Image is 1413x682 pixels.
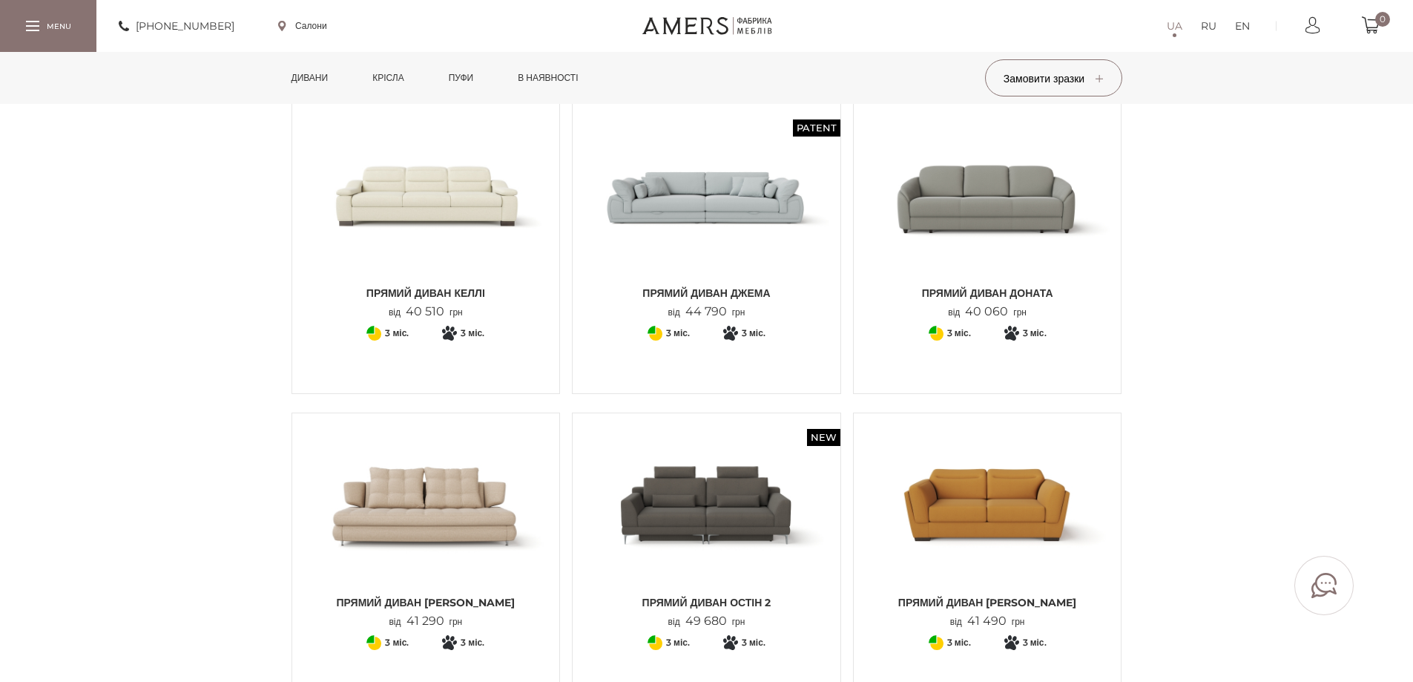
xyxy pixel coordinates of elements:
[389,305,463,319] p: від грн
[584,595,829,610] span: Прямий диван ОСТІН 2
[865,595,1110,610] span: Прямий диван [PERSON_NAME]
[742,634,765,652] span: 3 міс.
[947,324,971,342] span: 3 міс.
[303,286,549,301] span: Прямий диван КЕЛЛІ
[385,634,409,652] span: 3 міс.
[865,424,1110,629] a: Прямий диван Софія Прямий диван Софія Прямий диван [PERSON_NAME] від41 490грн
[950,614,1025,629] p: від грн
[666,634,690,652] span: 3 міс.
[119,17,234,35] a: [PHONE_NUMBER]
[1235,17,1250,35] a: EN
[680,304,732,318] span: 44 790
[584,424,829,629] a: New Прямий диван ОСТІН 2 Прямий диван ОСТІН 2 Прямий диван ОСТІН 2 від49 680грн
[865,286,1110,301] span: Прямий Диван ДОНАТА
[948,305,1027,319] p: від грн
[303,115,549,319] a: Прямий диван КЕЛЛІ Прямий диван КЕЛЛІ Прямий диван КЕЛЛІ від40 510грн
[461,634,484,652] span: 3 міс.
[742,324,765,342] span: 3 міс.
[666,324,690,342] span: 3 міс.
[438,52,485,104] a: Пуфи
[1167,17,1182,35] a: UA
[1375,12,1390,27] span: 0
[1201,17,1216,35] a: RU
[668,614,745,629] p: від грн
[584,115,829,319] a: Patent Прямий диван ДЖЕМА Прямий диван ДЖЕМА Прямий диван ДЖЕМА від44 790грн
[793,119,840,137] span: Patent
[1023,634,1047,652] span: 3 міс.
[278,19,327,33] a: Салони
[280,52,340,104] a: Дивани
[584,286,829,301] span: Прямий диван ДЖЕМА
[361,52,415,104] a: Крісла
[385,324,409,342] span: 3 міс.
[865,115,1110,319] a: Прямий Диван ДОНАТА Прямий Диван ДОНАТА Прямий Диван ДОНАТА від40 060грн
[389,614,462,629] p: від грн
[807,429,840,446] span: New
[960,304,1013,318] span: 40 060
[303,424,549,629] a: Прямий диван НІКОЛЬ Прямий диван НІКОЛЬ Прямий диван [PERSON_NAME] від41 290грн
[1023,324,1047,342] span: 3 міс.
[985,59,1122,96] button: Замовити зразки
[1004,72,1103,85] span: Замовити зразки
[947,634,971,652] span: 3 міс.
[507,52,589,104] a: в наявності
[962,614,1012,628] span: 41 490
[401,614,449,628] span: 41 290
[668,305,745,319] p: від грн
[461,324,484,342] span: 3 міс.
[401,304,449,318] span: 40 510
[680,614,732,628] span: 49 680
[303,595,549,610] span: Прямий диван [PERSON_NAME]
